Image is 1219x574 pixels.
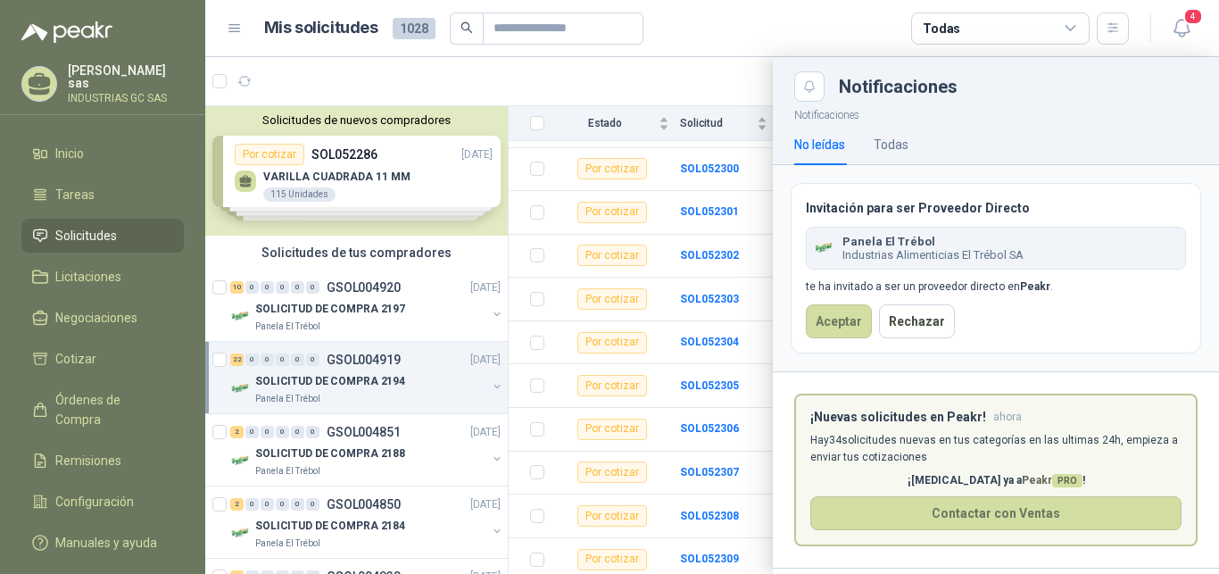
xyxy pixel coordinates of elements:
p: INDUSTRIAS GC SAS [68,93,184,104]
span: Peakr [1022,474,1082,487]
h1: Mis solicitudes [264,15,378,41]
span: Remisiones [55,451,121,470]
span: Configuración [55,492,134,512]
a: Negociaciones [21,301,184,335]
span: Tareas [55,185,95,204]
button: Close [794,71,825,102]
p: Notificaciones [773,102,1219,124]
p: [PERSON_NAME] sas [68,64,184,89]
a: Órdenes de Compra [21,383,184,437]
a: Manuales y ayuda [21,526,184,560]
button: Contactar con Ventas [810,496,1182,530]
span: Solicitudes [55,226,117,245]
b: Peakr [1020,280,1050,293]
button: 4 [1165,12,1198,45]
span: Órdenes de Compra [55,390,167,429]
button: Aceptar [806,304,872,338]
p: ¡[MEDICAL_DATA] ya a ! [810,472,1182,489]
span: Panela El Trébol [842,235,1024,248]
span: Manuales y ayuda [55,533,157,553]
span: ahora [993,410,1022,425]
h3: Invitación para ser Proveedor Directo [806,198,1186,218]
h3: ¡Nuevas solicitudes en Peakr! [810,410,986,425]
span: Negociaciones [55,308,137,328]
a: Cotizar [21,342,184,376]
span: Inicio [55,144,84,163]
div: Notificaciones [839,78,1198,96]
div: No leídas [794,135,845,154]
a: Tareas [21,178,184,212]
span: Cotizar [55,349,96,369]
a: Solicitudes [21,219,184,253]
span: PRO [1052,474,1082,487]
div: Todas [923,19,960,38]
span: 1028 [393,18,435,39]
span: search [460,21,473,34]
div: te ha invitado a ser un proveedor directo en . [806,279,1186,295]
img: Logo peakr [21,21,112,43]
button: Rechazar [879,304,955,338]
span: 4 [1183,8,1203,25]
a: Configuración [21,485,184,519]
span: Industrias Alimenticias El Trébol SA [842,248,1024,262]
a: Remisiones [21,444,184,478]
a: Inicio [21,137,184,171]
div: Todas [874,135,908,154]
img: Company Logo [814,237,835,259]
a: Licitaciones [21,260,184,294]
p: Hay 34 solicitudes nuevas en tus categorías en las ultimas 24h, empieza a enviar tus cotizaciones [810,432,1182,466]
span: Licitaciones [55,267,121,287]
